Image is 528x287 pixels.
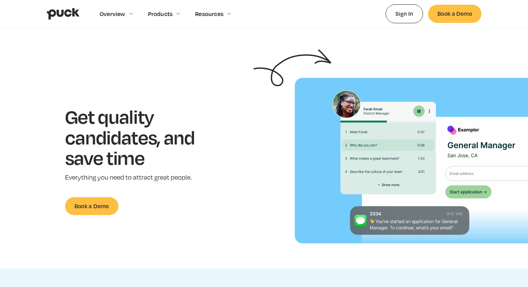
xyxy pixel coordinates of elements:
div: Products [148,10,173,17]
a: Sign In [386,4,423,23]
a: Book a Demo [65,197,118,215]
a: Book a Demo [428,5,481,23]
div: Resources [195,10,223,17]
p: Everything you need to attract great people. [65,173,214,182]
h1: Get quality candidates, and save time [65,106,214,168]
div: Overview [100,10,125,17]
